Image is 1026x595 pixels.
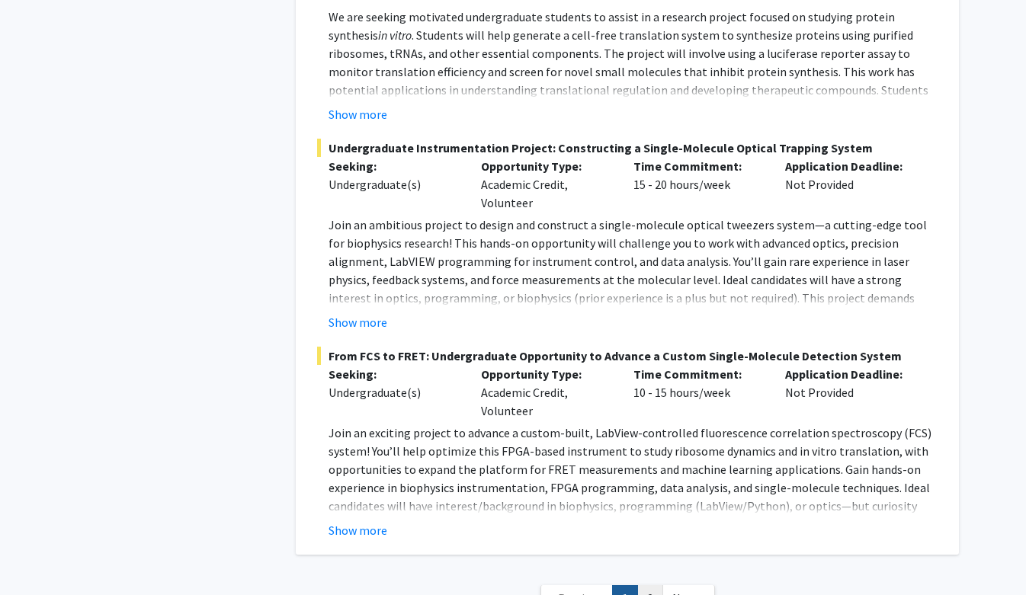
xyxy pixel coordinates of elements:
[329,105,387,123] button: Show more
[470,365,622,420] div: Academic Credit, Volunteer
[329,157,458,175] p: Seeking:
[329,9,895,43] span: We are seeking motivated undergraduate students to assist in a research project focused on studyi...
[317,139,938,157] span: Undergraduate Instrumentation Project: Constructing a Single-Molecule Optical Trapping System
[317,347,938,365] span: From FCS to FRET: Undergraduate Opportunity to Advance a Custom Single-Molecule Detection System
[633,157,763,175] p: Time Commitment:
[774,365,926,420] div: Not Provided
[329,383,458,401] div: Undergraduate(s)
[329,313,387,331] button: Show more
[785,157,915,175] p: Application Deadline:
[329,521,387,539] button: Show more
[11,526,65,584] iframe: Chat
[481,157,611,175] p: Opportunity Type:
[622,157,774,212] div: 15 - 20 hours/week
[329,175,458,194] div: Undergraduate(s)
[329,365,458,383] p: Seeking:
[378,27,412,43] em: in vitro
[774,157,926,212] div: Not Provided
[481,365,611,383] p: Opportunity Type:
[622,365,774,420] div: 10 - 15 hours/week
[329,425,931,550] span: Join an exciting project to advance a custom-built, LabView-controlled fluorescence correlation s...
[329,27,928,116] span: . Students will help generate a cell-free translation system to synthesize proteins using purifie...
[470,157,622,212] div: Academic Credit, Volunteer
[633,365,763,383] p: Time Commitment:
[785,365,915,383] p: Application Deadline:
[329,217,930,342] span: Join an ambitious project to design and construct a single-molecule optical tweezers system—a cut...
